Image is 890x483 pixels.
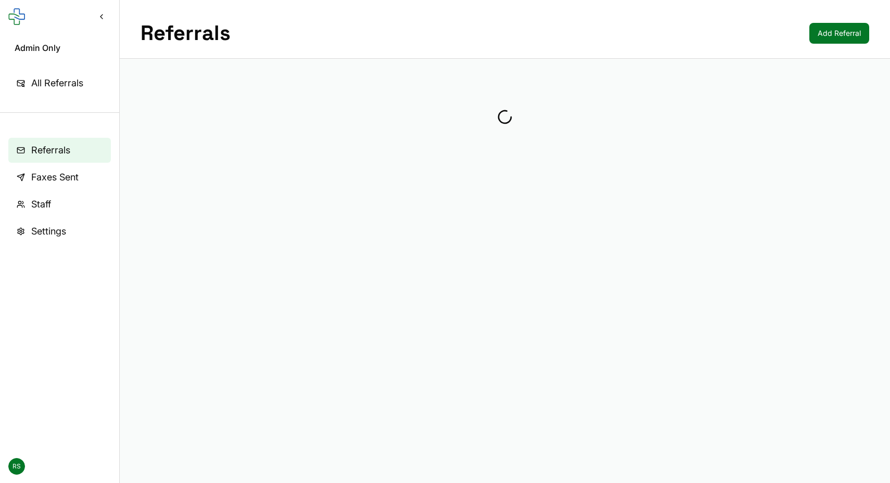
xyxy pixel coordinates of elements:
button: Collapse sidebar [92,7,111,26]
span: Referrals [31,143,70,158]
a: Staff [8,192,111,217]
span: Admin Only [15,42,105,54]
span: Settings [31,224,66,239]
span: Staff [31,197,51,212]
a: Settings [8,219,111,244]
a: Referrals [8,138,111,163]
a: Add Referral [809,23,869,44]
span: Faxes Sent [31,170,79,185]
h1: Referrals [141,21,231,46]
span: RS [8,458,25,475]
span: All Referrals [31,76,83,90]
a: All Referrals [8,71,111,96]
a: Faxes Sent [8,165,111,190]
